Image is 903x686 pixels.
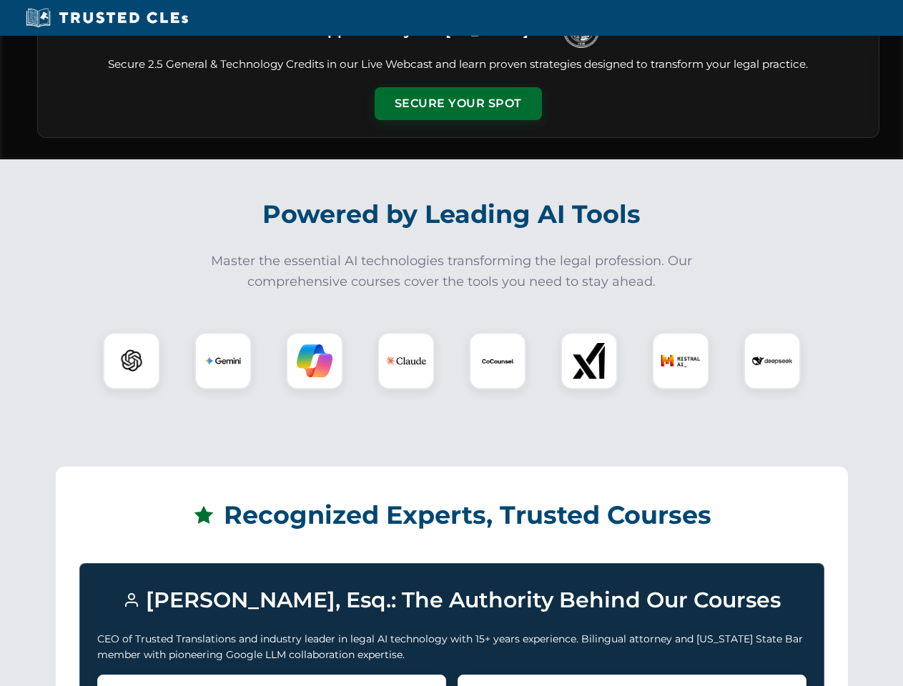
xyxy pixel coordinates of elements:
[297,343,332,379] img: Copilot Logo
[205,343,241,379] img: Gemini Logo
[752,341,792,381] img: DeepSeek Logo
[202,251,702,292] p: Master the essential AI technologies transforming the legal profession. Our comprehensive courses...
[97,631,806,663] p: CEO of Trusted Translations and industry leader in legal AI technology with 15+ years experience....
[480,343,515,379] img: CoCounsel Logo
[286,332,343,389] div: Copilot
[111,340,152,382] img: ChatGPT Logo
[561,332,618,389] div: xAI
[375,87,542,120] button: Secure Your Spot
[386,341,426,381] img: Claude Logo
[744,332,801,389] div: DeepSeek
[21,7,192,29] img: Trusted CLEs
[56,189,848,239] h2: Powered by Leading AI Tools
[469,332,526,389] div: CoCounsel
[194,332,252,389] div: Gemini
[378,332,435,389] div: Claude
[55,56,862,73] p: Secure 2.5 General & Technology Credits in our Live Webcast and learn proven strategies designed ...
[103,332,160,389] div: ChatGPT
[652,332,709,389] div: Mistral AI
[571,343,607,379] img: xAI Logo
[661,341,701,381] img: Mistral AI Logo
[79,490,824,540] h2: Recognized Experts, Trusted Courses
[97,581,806,620] h3: [PERSON_NAME], Esq.: The Authority Behind Our Courses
